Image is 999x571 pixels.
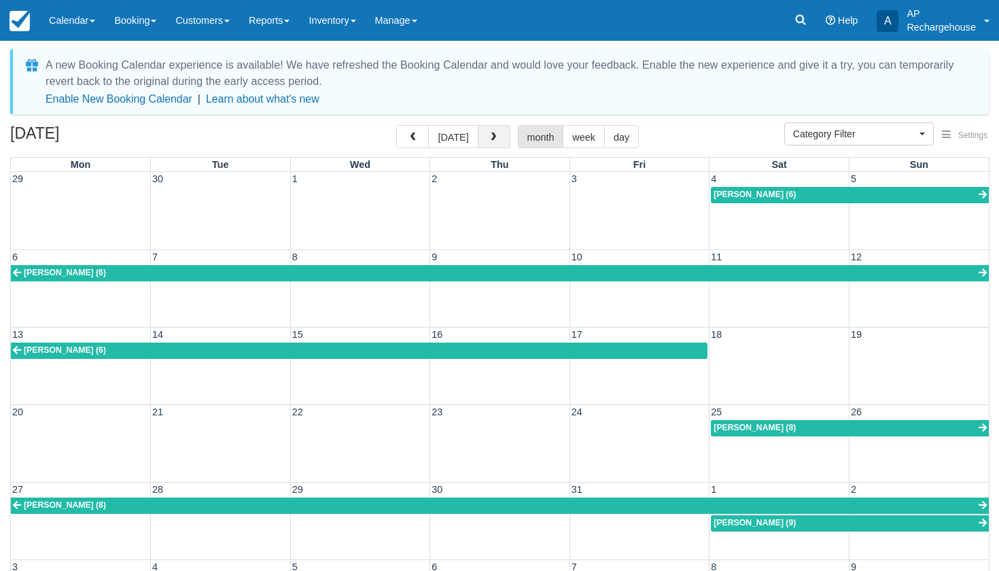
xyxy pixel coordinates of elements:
button: week [563,125,605,148]
span: Thu [491,159,508,170]
img: checkfront-main-nav-mini-logo.png [10,11,30,31]
span: 22 [291,406,304,417]
span: [PERSON_NAME] (6) [714,190,796,199]
span: 2 [430,173,438,184]
span: 30 [151,173,164,184]
span: 6 [11,252,19,262]
div: A new Booking Calendar experience is available! We have refreshed the Booking Calendar and would ... [46,57,972,90]
a: [PERSON_NAME] (6) [11,343,707,359]
h2: [DATE] [10,125,182,150]
span: 4 [709,173,718,184]
span: 31 [570,484,584,495]
span: 17 [570,329,584,340]
span: Mon [71,159,91,170]
span: 13 [11,329,24,340]
a: [PERSON_NAME] (6) [11,265,989,281]
span: Settings [958,131,987,140]
span: 16 [430,329,444,340]
span: 3 [570,173,578,184]
p: AP [907,7,976,20]
span: [PERSON_NAME] (8) [24,500,106,510]
span: 1 [291,173,299,184]
span: [PERSON_NAME] (6) [24,268,106,277]
span: 29 [11,173,24,184]
a: [PERSON_NAME] (9) [711,515,989,532]
span: 15 [291,329,304,340]
span: Help [838,15,858,26]
span: Sun [910,159,928,170]
p: Rechargehouse [907,20,976,34]
a: [PERSON_NAME] (8) [11,498,989,514]
span: 27 [11,484,24,495]
a: [PERSON_NAME] (6) [711,187,989,203]
span: 21 [151,406,164,417]
span: 8 [291,252,299,262]
i: Help [826,16,835,25]
span: 23 [430,406,444,417]
span: 18 [709,329,723,340]
button: Settings [934,126,996,145]
span: 12 [849,252,863,262]
button: Category Filter [784,122,934,145]
span: 2 [849,484,858,495]
button: [DATE] [428,125,478,148]
a: [PERSON_NAME] (8) [711,420,989,436]
span: 7 [151,252,159,262]
div: A [877,10,898,32]
span: [PERSON_NAME] (6) [24,345,106,355]
span: 10 [570,252,584,262]
span: Tue [212,159,229,170]
span: [PERSON_NAME] (9) [714,518,796,527]
span: Category Filter [793,127,916,141]
span: 9 [430,252,438,262]
span: | [198,93,200,105]
span: 25 [709,406,723,417]
span: 24 [570,406,584,417]
span: 28 [151,484,164,495]
span: 14 [151,329,164,340]
span: 30 [430,484,444,495]
span: 20 [11,406,24,417]
span: Sat [771,159,786,170]
span: 1 [709,484,718,495]
a: Learn about what's new [206,93,319,105]
span: 29 [291,484,304,495]
button: month [518,125,564,148]
span: 5 [849,173,858,184]
span: 19 [849,329,863,340]
button: Enable New Booking Calendar [46,92,192,106]
span: [PERSON_NAME] (8) [714,423,796,432]
span: 11 [709,252,723,262]
span: Fri [633,159,646,170]
span: Wed [350,159,370,170]
span: 26 [849,406,863,417]
button: day [604,125,639,148]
